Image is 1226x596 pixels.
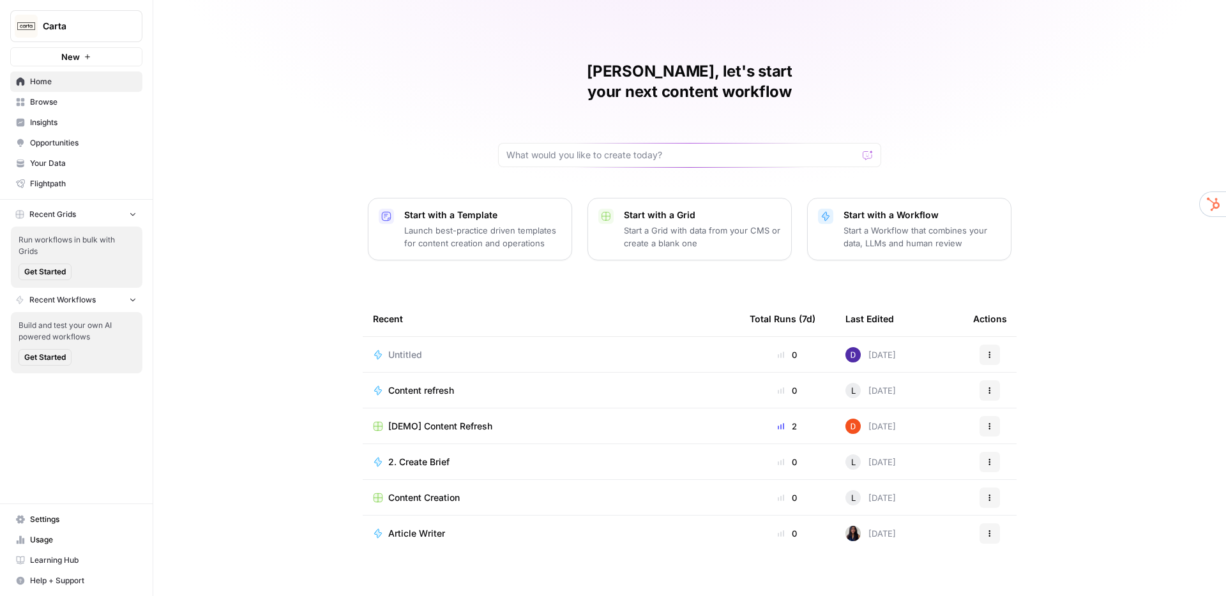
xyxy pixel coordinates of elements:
span: Home [30,76,137,87]
button: Get Started [19,264,72,280]
span: L [851,491,856,504]
div: 0 [750,456,825,468]
a: Untitled [373,348,729,361]
span: Browse [30,96,137,108]
div: 0 [750,491,825,504]
span: Content refresh [388,384,454,397]
button: Start with a GridStart a Grid with data from your CMS or create a blank one [587,198,792,260]
span: Untitled [388,348,422,361]
p: Start with a Template [404,209,561,221]
span: Opportunities [30,137,137,149]
span: Recent Grids [29,209,76,220]
span: Get Started [24,266,66,278]
div: [DATE] [845,347,896,362]
button: Help + Support [10,570,142,591]
div: 2 [750,420,825,433]
a: Opportunities [10,133,142,153]
a: Content refresh [373,384,729,397]
p: Launch best-practice driven templates for content creation and operations [404,224,561,250]
span: Get Started [24,352,66,363]
span: Content Creation [388,491,460,504]
div: [DATE] [845,419,896,434]
a: 2. Create Brief [373,456,729,468]
div: 0 [750,348,825,361]
span: Insights [30,117,137,128]
button: Recent Grids [10,205,142,224]
a: Your Data [10,153,142,174]
span: Run workflows in bulk with Grids [19,234,135,257]
p: Start with a Grid [624,209,781,221]
a: Home [10,71,142,92]
span: Learning Hub [30,555,137,566]
span: Usage [30,534,137,546]
a: Browse [10,92,142,112]
a: Flightpath [10,174,142,194]
a: Settings [10,509,142,530]
span: L [851,384,856,397]
button: Workspace: Carta [10,10,142,42]
div: 0 [750,384,825,397]
span: 2. Create Brief [388,456,450,468]
span: Carta [43,20,120,33]
div: Last Edited [845,301,894,336]
button: Get Started [19,349,72,366]
p: Start a Workflow that combines your data, LLMs and human review [844,224,1001,250]
span: Your Data [30,158,137,169]
img: 6clbhjv5t98vtpq4yyt91utag0vy [845,347,861,362]
a: Usage [10,530,142,550]
a: Content Creation [373,491,729,504]
span: Build and test your own AI powered workflows [19,320,135,343]
button: New [10,47,142,66]
div: 0 [750,527,825,540]
input: What would you like to create today? [506,149,858,161]
a: [DEMO] Content Refresh [373,420,729,433]
span: Recent Workflows [29,294,96,306]
button: Start with a TemplateLaunch best-practice driven templates for content creation and operations [368,198,572,260]
img: 8e1kl30e504tbu4klt84v0xbx9a2 [845,419,861,434]
div: [DATE] [845,454,896,470]
span: L [851,456,856,468]
img: Carta Logo [15,15,38,38]
h1: [PERSON_NAME], let's start your next content workflow [498,61,881,102]
span: Help + Support [30,575,137,586]
img: rox323kbkgutb4wcij4krxobkpon [845,526,861,541]
span: New [61,50,80,63]
a: Learning Hub [10,550,142,570]
a: Insights [10,112,142,133]
div: Recent [373,301,729,336]
div: Actions [973,301,1007,336]
div: Total Runs (7d) [750,301,815,336]
span: Flightpath [30,178,137,190]
button: Start with a WorkflowStart a Workflow that combines your data, LLMs and human review [807,198,1011,260]
div: [DATE] [845,383,896,398]
span: Settings [30,514,137,525]
a: Article Writer [373,527,729,540]
div: [DATE] [845,526,896,541]
span: Article Writer [388,527,445,540]
button: Recent Workflows [10,290,142,309]
div: [DATE] [845,490,896,505]
span: [DEMO] Content Refresh [388,420,492,433]
p: Start a Grid with data from your CMS or create a blank one [624,224,781,250]
p: Start with a Workflow [844,209,1001,221]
